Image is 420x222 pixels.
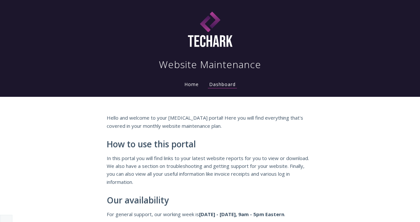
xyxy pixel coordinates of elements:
[199,211,284,217] strong: [DATE] - [DATE], 9am - 5pm Eastern
[159,58,261,71] h1: Website Maintenance
[107,210,314,218] p: For general support, our working week is .
[107,196,314,205] h2: Our availability
[208,81,237,88] a: Dashboard
[107,140,314,149] h2: How to use this portal
[183,81,200,87] a: Home
[107,154,314,186] p: In this portal you will find links to your latest website reports for you to view or download. We...
[107,114,314,130] p: Hello and welcome to your [MEDICAL_DATA] portal! Here you will find everything that's covered in ...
